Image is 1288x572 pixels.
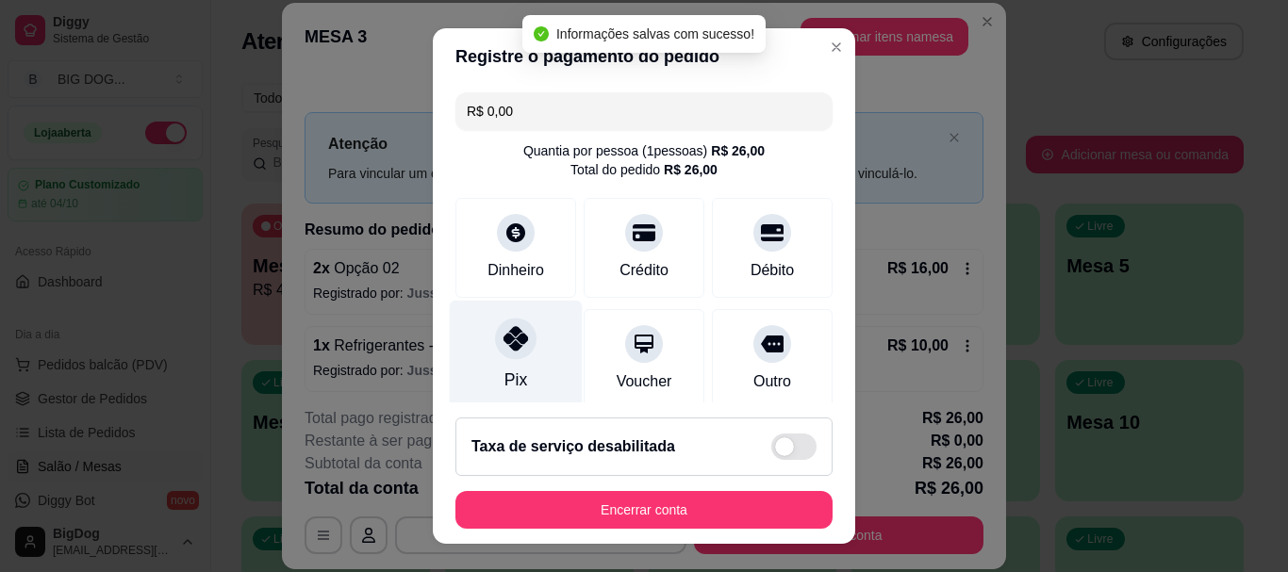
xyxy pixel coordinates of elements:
span: Informações salvas com sucesso! [556,26,754,41]
div: Crédito [619,259,669,282]
div: Pix [504,368,527,393]
button: Close [821,32,851,62]
div: Débito [751,259,794,282]
div: Total do pedido [570,160,718,179]
button: Encerrar conta [455,491,833,529]
div: Voucher [617,370,672,393]
div: Quantia por pessoa ( 1 pessoas) [523,141,765,160]
div: Outro [753,370,791,393]
div: R$ 26,00 [711,141,765,160]
h2: Taxa de serviço desabilitada [471,435,675,458]
div: R$ 26,00 [664,160,718,179]
input: Ex.: hambúrguer de cordeiro [467,92,821,130]
span: check-circle [534,26,549,41]
header: Registre o pagamento do pedido [433,28,855,85]
div: Dinheiro [487,259,544,282]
